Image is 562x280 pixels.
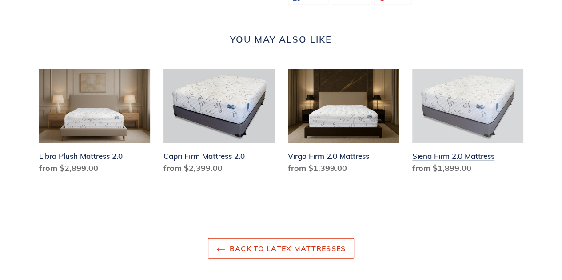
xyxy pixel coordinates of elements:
a: Libra Plush Mattress 2.0 [39,69,150,177]
h2: You may also like [39,34,523,45]
a: Virgo Firm 2.0 Mattress [288,69,399,177]
a: Capri Firm Mattress 2.0 [163,69,275,177]
a: Siena Firm 2.0 Mattress [412,69,523,177]
a: Back to Latex Mattresses [208,238,355,259]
